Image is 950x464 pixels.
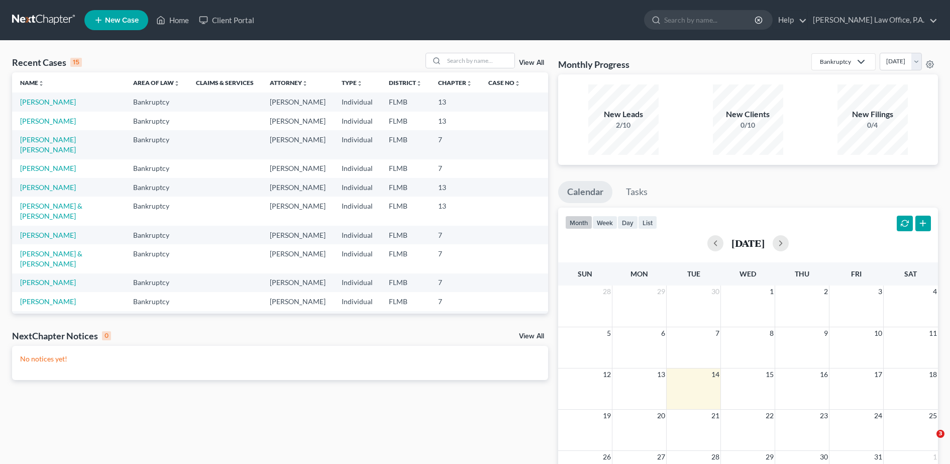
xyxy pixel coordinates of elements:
[851,269,862,278] span: Fri
[466,80,472,86] i: unfold_more
[381,244,430,273] td: FLMB
[334,159,381,178] td: Individual
[20,79,44,86] a: Nameunfold_more
[630,269,648,278] span: Mon
[480,311,548,340] td: 8:25-bk-05180-CED
[430,292,480,311] td: 7
[105,17,139,24] span: New Case
[765,451,775,463] span: 29
[188,72,262,92] th: Claims & Services
[808,11,937,29] a: [PERSON_NAME] Law Office, P.A.
[823,327,829,339] span: 9
[837,120,908,130] div: 0/4
[488,79,520,86] a: Case Nounfold_more
[773,11,807,29] a: Help
[710,410,720,422] span: 21
[578,269,592,278] span: Sun
[873,410,883,422] span: 24
[519,333,544,340] a: View All
[389,79,422,86] a: Districtunfold_more
[262,178,334,197] td: [PERSON_NAME]
[558,58,629,70] h3: Monthly Progress
[710,451,720,463] span: 28
[125,244,188,273] td: Bankruptcy
[262,311,334,340] td: [PERSON_NAME]
[617,181,657,203] a: Tasks
[357,80,363,86] i: unfold_more
[430,197,480,225] td: 13
[769,327,775,339] span: 8
[381,112,430,130] td: FLMB
[873,451,883,463] span: 31
[102,331,111,340] div: 0
[20,249,82,268] a: [PERSON_NAME] & [PERSON_NAME]
[602,368,612,381] span: 12
[660,327,666,339] span: 6
[334,178,381,197] td: Individual
[731,238,765,248] h2: [DATE]
[765,410,775,422] span: 22
[334,130,381,159] td: Individual
[125,226,188,244] td: Bankruptcy
[656,368,666,381] span: 13
[936,430,944,438] span: 3
[262,273,334,292] td: [PERSON_NAME]
[617,216,638,229] button: day
[656,451,666,463] span: 27
[565,216,592,229] button: month
[710,286,720,298] span: 30
[916,430,940,454] iframe: Intercom live chat
[714,327,720,339] span: 7
[430,244,480,273] td: 7
[713,120,783,130] div: 0/10
[932,451,938,463] span: 1
[20,135,76,154] a: [PERSON_NAME] [PERSON_NAME]
[381,226,430,244] td: FLMB
[125,197,188,225] td: Bankruptcy
[819,368,829,381] span: 16
[381,197,430,225] td: FLMB
[602,451,612,463] span: 26
[125,130,188,159] td: Bankruptcy
[20,231,76,239] a: [PERSON_NAME]
[819,451,829,463] span: 30
[302,80,308,86] i: unfold_more
[664,11,756,29] input: Search by name...
[430,273,480,292] td: 7
[588,109,659,120] div: New Leads
[514,80,520,86] i: unfold_more
[151,11,194,29] a: Home
[430,130,480,159] td: 7
[904,269,917,278] span: Sat
[928,368,938,381] span: 18
[430,92,480,111] td: 13
[334,226,381,244] td: Individual
[342,79,363,86] a: Typeunfold_more
[819,410,829,422] span: 23
[125,92,188,111] td: Bankruptcy
[262,159,334,178] td: [PERSON_NAME]
[877,286,883,298] span: 3
[262,92,334,111] td: [PERSON_NAME]
[444,53,514,68] input: Search by name...
[932,286,938,298] span: 4
[710,368,720,381] span: 14
[381,273,430,292] td: FLMB
[519,59,544,66] a: View All
[125,112,188,130] td: Bankruptcy
[334,273,381,292] td: Individual
[873,327,883,339] span: 10
[606,327,612,339] span: 5
[194,11,259,29] a: Client Portal
[70,58,82,67] div: 15
[125,292,188,311] td: Bankruptcy
[334,112,381,130] td: Individual
[20,297,76,306] a: [PERSON_NAME]
[174,80,180,86] i: unfold_more
[430,112,480,130] td: 13
[765,368,775,381] span: 15
[262,112,334,130] td: [PERSON_NAME]
[602,410,612,422] span: 19
[430,178,480,197] td: 13
[656,286,666,298] span: 29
